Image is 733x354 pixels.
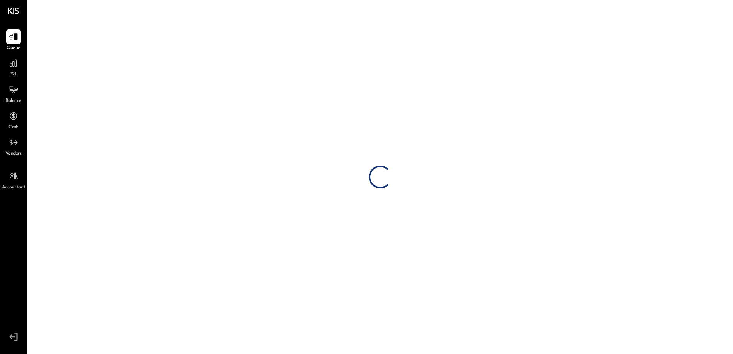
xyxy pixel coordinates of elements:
span: Cash [8,124,18,131]
span: Accountant [2,184,25,191]
a: Queue [0,29,26,52]
a: Accountant [0,169,26,191]
span: P&L [9,71,18,78]
span: Vendors [5,151,22,157]
a: Vendors [0,135,26,157]
a: P&L [0,56,26,78]
a: Balance [0,82,26,105]
a: Cash [0,109,26,131]
span: Queue [7,45,21,52]
span: Balance [5,98,21,105]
